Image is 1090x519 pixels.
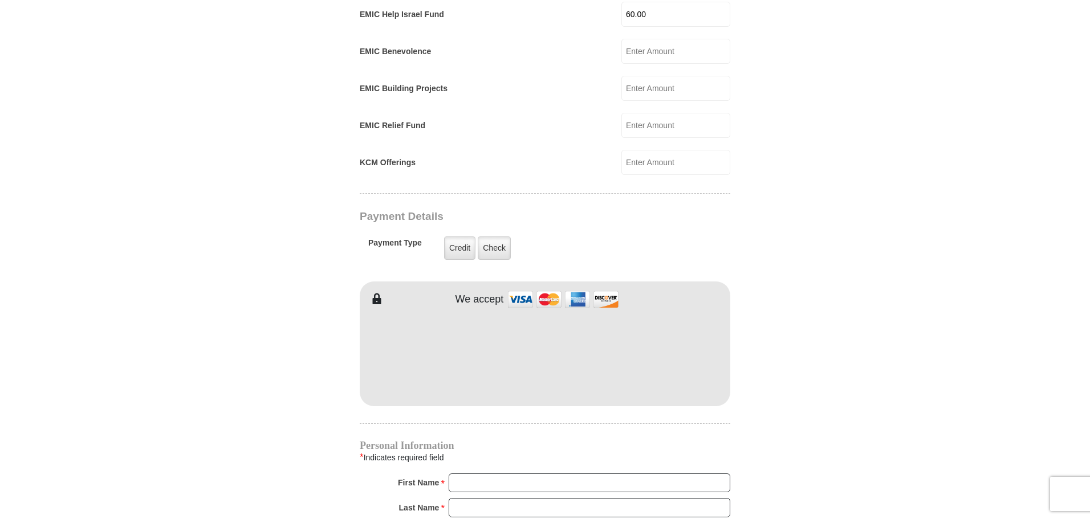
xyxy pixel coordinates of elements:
[360,83,448,95] label: EMIC Building Projects
[506,287,620,312] img: credit cards accepted
[455,293,504,306] h4: We accept
[360,157,416,169] label: KCM Offerings
[399,500,440,516] strong: Last Name
[360,210,650,223] h3: Payment Details
[360,9,444,21] label: EMIC Help Israel Fund
[398,475,439,491] strong: First Name
[360,441,730,450] h4: Personal Information
[621,150,730,175] input: Enter Amount
[360,46,431,58] label: EMIC Benevolence
[621,2,730,27] input: Enter Amount
[621,113,730,138] input: Enter Amount
[360,120,425,132] label: EMIC Relief Fund
[368,238,422,254] h5: Payment Type
[621,76,730,101] input: Enter Amount
[444,236,475,260] label: Credit
[621,39,730,64] input: Enter Amount
[360,450,730,465] div: Indicates required field
[478,236,511,260] label: Check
